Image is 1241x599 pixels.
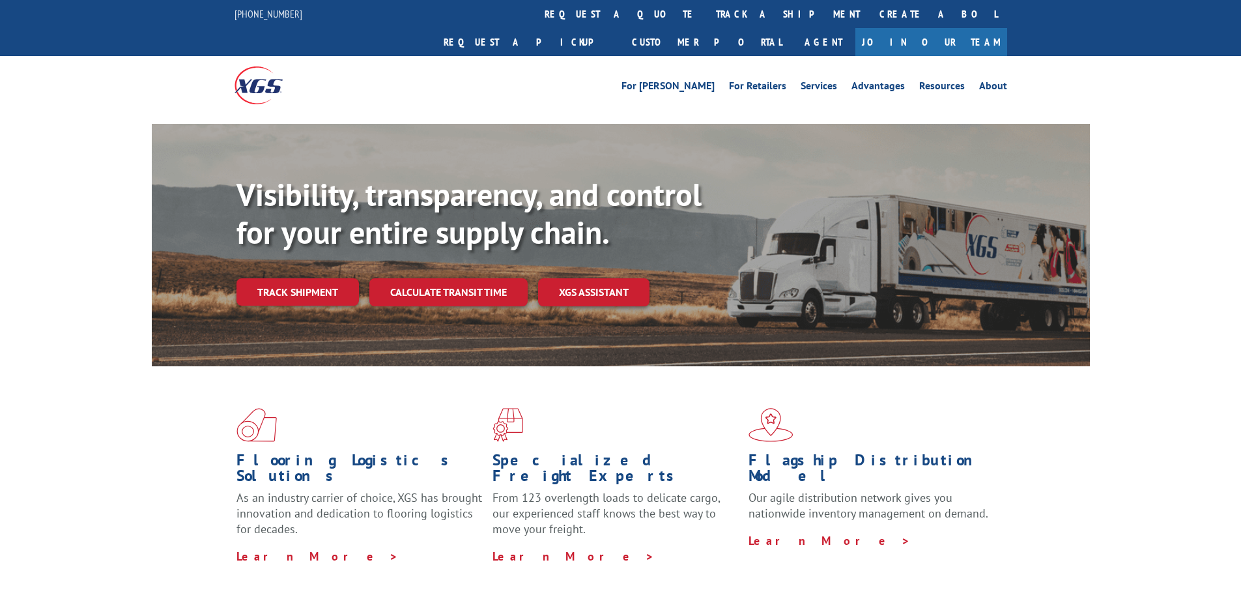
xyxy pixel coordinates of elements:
a: Request a pickup [434,28,622,56]
a: [PHONE_NUMBER] [235,7,302,20]
a: Agent [792,28,855,56]
p: From 123 overlength loads to delicate cargo, our experienced staff knows the best way to move you... [492,490,739,548]
h1: Flooring Logistics Solutions [236,452,483,490]
img: xgs-icon-focused-on-flooring-red [492,408,523,442]
a: For Retailers [729,81,786,95]
h1: Flagship Distribution Model [749,452,995,490]
a: Customer Portal [622,28,792,56]
a: Advantages [851,81,905,95]
a: For [PERSON_NAME] [621,81,715,95]
a: Services [801,81,837,95]
a: About [979,81,1007,95]
a: Resources [919,81,965,95]
b: Visibility, transparency, and control for your entire supply chain. [236,174,702,252]
img: xgs-icon-flagship-distribution-model-red [749,408,793,442]
a: Learn More > [492,549,655,564]
a: XGS ASSISTANT [538,278,649,306]
a: Learn More > [236,549,399,564]
img: xgs-icon-total-supply-chain-intelligence-red [236,408,277,442]
span: As an industry carrier of choice, XGS has brought innovation and dedication to flooring logistics... [236,490,482,536]
span: Our agile distribution network gives you nationwide inventory management on demand. [749,490,988,521]
a: Learn More > [749,533,911,548]
a: Calculate transit time [369,278,528,306]
h1: Specialized Freight Experts [492,452,739,490]
a: Track shipment [236,278,359,306]
a: Join Our Team [855,28,1007,56]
